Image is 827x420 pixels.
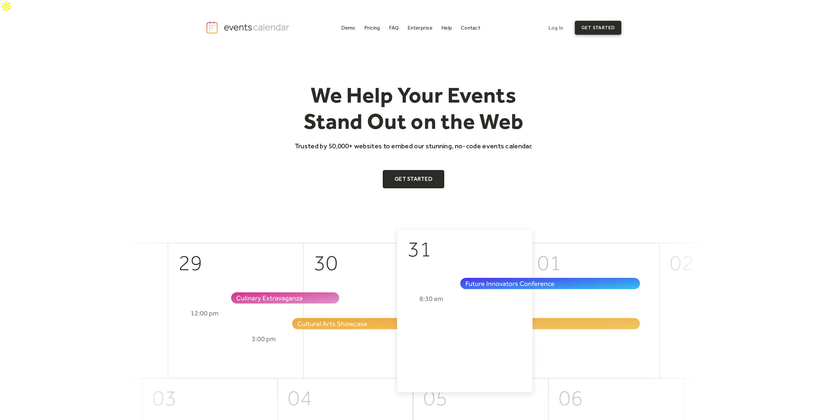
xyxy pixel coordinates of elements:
[439,23,455,32] a: Help
[289,141,538,151] p: Trusted by 50,000+ websites to embed our stunning, no-code events calendar.
[405,23,435,32] a: Enterprise
[341,26,355,30] div: Demo
[364,26,380,30] div: Pricing
[386,23,402,32] a: FAQ
[458,23,483,32] a: Contact
[407,26,432,30] div: Enterprise
[389,26,399,30] div: FAQ
[383,170,444,188] a: Get Started
[441,26,452,30] div: Help
[289,82,538,135] h1: We Help Your Events Stand Out on the Web
[461,26,480,30] div: Contact
[206,21,291,34] a: home
[575,21,621,35] a: get started
[339,23,358,32] a: Demo
[542,21,570,35] a: Log In
[362,23,383,32] a: Pricing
